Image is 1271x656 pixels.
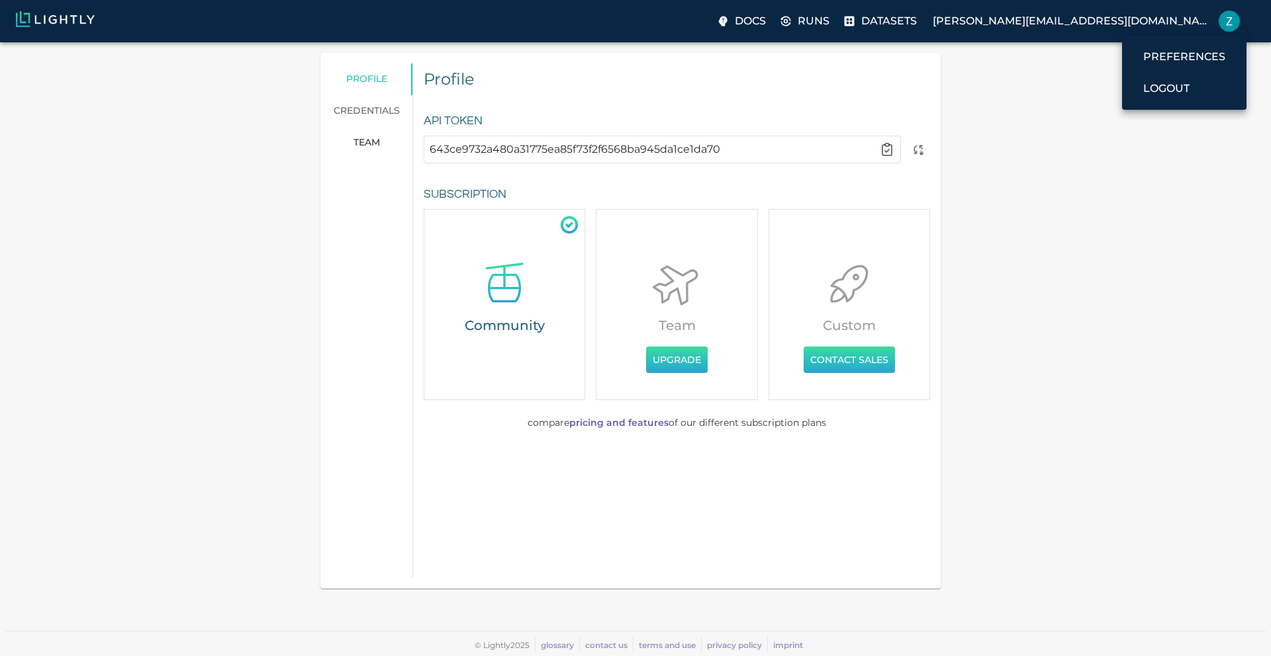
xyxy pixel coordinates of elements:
[1138,45,1231,69] label: Preferences
[1143,81,1190,97] p: Logout
[1138,77,1231,101] a: Logout
[1143,49,1225,65] p: Preferences
[1138,77,1195,101] label: Logout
